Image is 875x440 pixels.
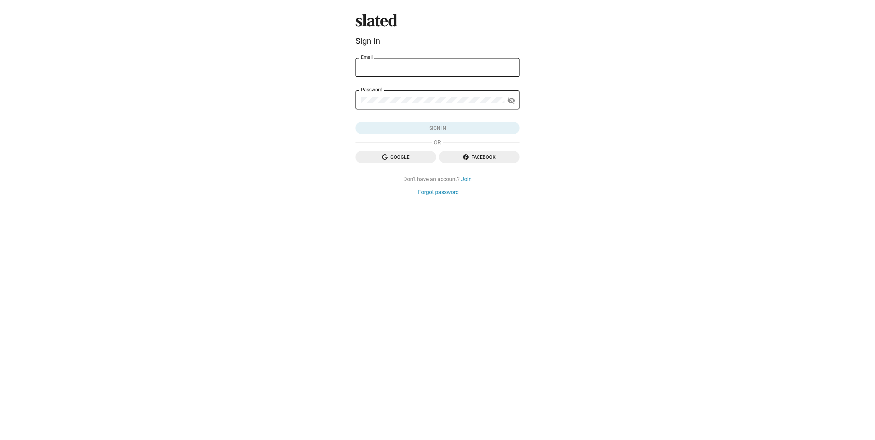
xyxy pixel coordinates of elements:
button: Google [355,151,436,163]
span: Google [361,151,431,163]
a: Forgot password [418,189,459,196]
span: Facebook [444,151,514,163]
div: Sign In [355,36,520,46]
div: Don't have an account? [355,176,520,183]
sl-branding: Sign In [355,14,520,49]
button: Show password [504,94,518,107]
a: Join [461,176,472,183]
button: Facebook [439,151,520,163]
mat-icon: visibility_off [507,95,515,106]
